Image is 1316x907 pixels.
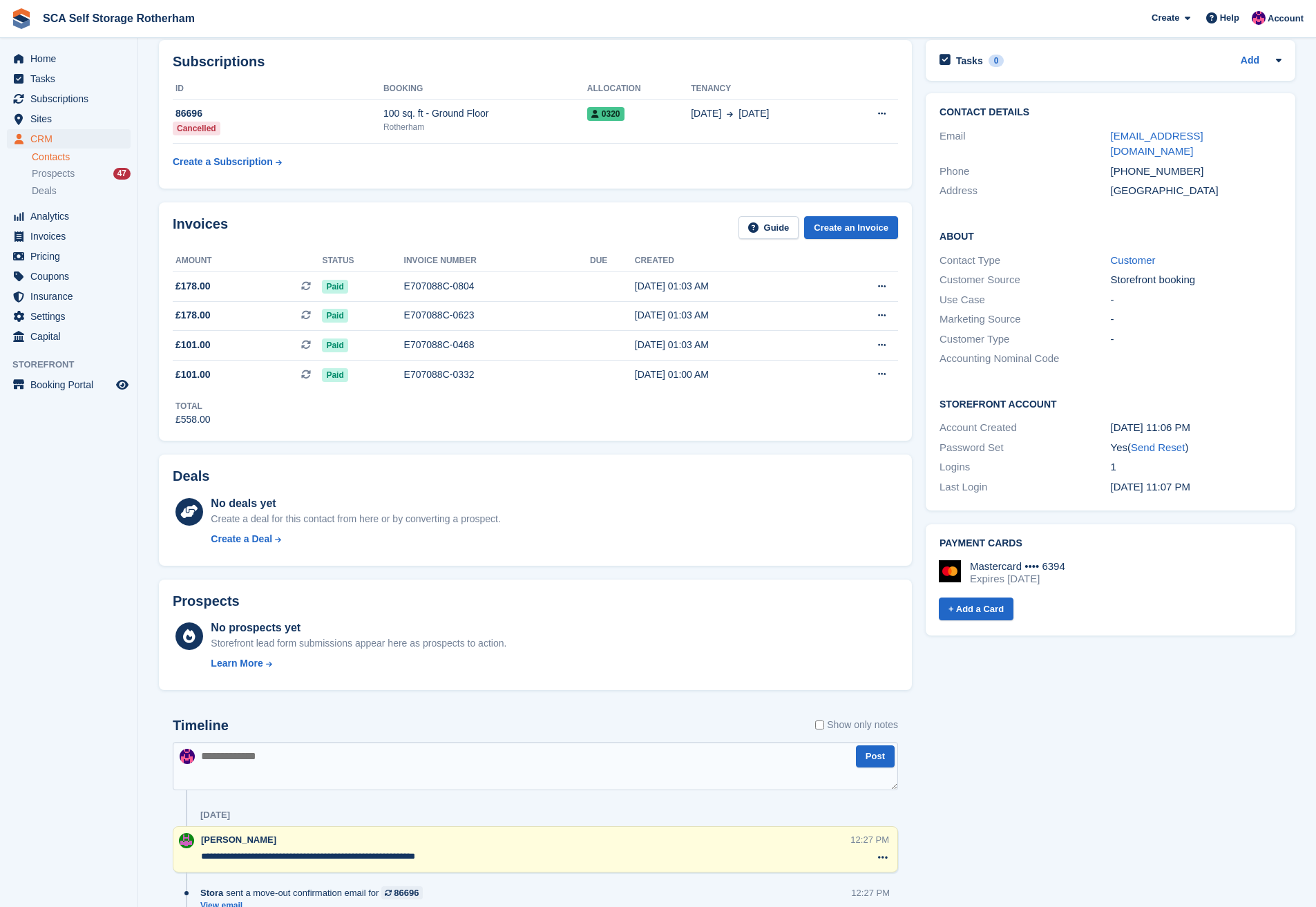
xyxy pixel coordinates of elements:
[850,833,889,846] div: 12:27 PM
[7,207,131,226] a: menu
[404,250,590,272] th: Invoice number
[1220,11,1239,25] span: Help
[32,184,57,198] span: Deals
[30,247,113,266] span: Pricing
[173,250,322,272] th: Amount
[30,307,113,326] span: Settings
[175,400,211,412] div: Total
[940,420,1110,436] div: Account Created
[738,106,769,121] span: [DATE]
[635,367,824,382] div: [DATE] 01:00 AM
[1152,11,1179,25] span: Create
[940,312,1110,327] div: Marketing Source
[211,532,500,546] a: Create a Deal
[175,367,211,382] span: £101.00
[1241,53,1259,69] a: Add
[173,593,240,609] h2: Prospects
[1131,441,1185,453] a: Send Reset
[1111,459,1281,475] div: 1
[1111,312,1281,327] div: -
[173,106,383,121] div: 86696
[175,279,211,294] span: £178.00
[939,598,1013,620] a: + Add a Card
[7,109,131,128] a: menu
[32,166,131,181] a: Prospects 47
[970,573,1065,585] div: Expires [DATE]
[940,397,1281,410] h2: Storefront Account
[113,168,131,180] div: 47
[211,532,272,546] div: Create a Deal
[1111,272,1281,288] div: Storefront booking
[37,7,200,30] a: SCA Self Storage Rotherham
[30,287,113,306] span: Insurance
[173,122,220,135] div: Cancelled
[404,279,590,294] div: E707088C-0804
[1111,481,1191,493] time: 2025-05-19 22:07:26 UTC
[635,308,824,323] div: [DATE] 01:03 AM
[322,250,403,272] th: Status
[939,560,961,582] img: Mastercard Logo
[940,253,1110,269] div: Contact Type
[211,620,506,636] div: No prospects yet
[30,109,113,128] span: Sites
[7,375,131,394] a: menu
[7,267,131,286] a: menu
[394,886,419,899] div: 86696
[7,89,131,108] a: menu
[635,250,824,272] th: Created
[322,309,347,323] span: Paid
[1111,254,1156,266] a: Customer
[30,69,113,88] span: Tasks
[940,272,1110,288] div: Customer Source
[7,287,131,306] a: menu
[587,107,624,121] span: 0320
[7,69,131,88] a: menu
[322,338,347,352] span: Paid
[30,375,113,394] span: Booking Portal
[32,167,75,180] span: Prospects
[691,106,721,121] span: [DATE]
[7,227,131,246] a: menu
[587,78,691,100] th: Allocation
[175,338,211,352] span: £101.00
[404,338,590,352] div: E707088C-0468
[173,155,273,169] div: Create a Subscription
[635,279,824,294] div: [DATE] 01:03 AM
[1252,11,1266,25] img: Sam Chapman
[804,216,898,239] a: Create an Invoice
[200,886,223,899] span: Stora
[173,216,228,239] h2: Invoices
[211,656,263,671] div: Learn More
[1268,12,1304,26] span: Account
[590,250,635,272] th: Due
[815,718,824,732] input: Show only notes
[381,886,422,899] a: 86696
[30,129,113,149] span: CRM
[383,78,587,100] th: Booking
[114,376,131,393] a: Preview store
[211,656,506,671] a: Learn More
[211,495,500,512] div: No deals yet
[383,106,587,121] div: 100 sq. ft - Ground Floor
[970,560,1065,573] div: Mastercard •••• 6394
[940,128,1110,160] div: Email
[1111,420,1281,436] div: [DATE] 11:06 PM
[12,358,137,372] span: Storefront
[7,49,131,68] a: menu
[1111,164,1281,180] div: [PHONE_NUMBER]
[940,351,1110,367] div: Accounting Nominal Code
[7,129,131,149] a: menu
[173,468,209,484] h2: Deals
[1111,332,1281,347] div: -
[940,459,1110,475] div: Logins
[173,54,898,70] h2: Subscriptions
[691,78,842,100] th: Tenancy
[940,229,1281,242] h2: About
[179,833,194,848] img: Sarah Race
[989,55,1004,67] div: 0
[940,183,1110,199] div: Address
[940,292,1110,308] div: Use Case
[7,327,131,346] a: menu
[815,718,898,732] label: Show only notes
[30,227,113,246] span: Invoices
